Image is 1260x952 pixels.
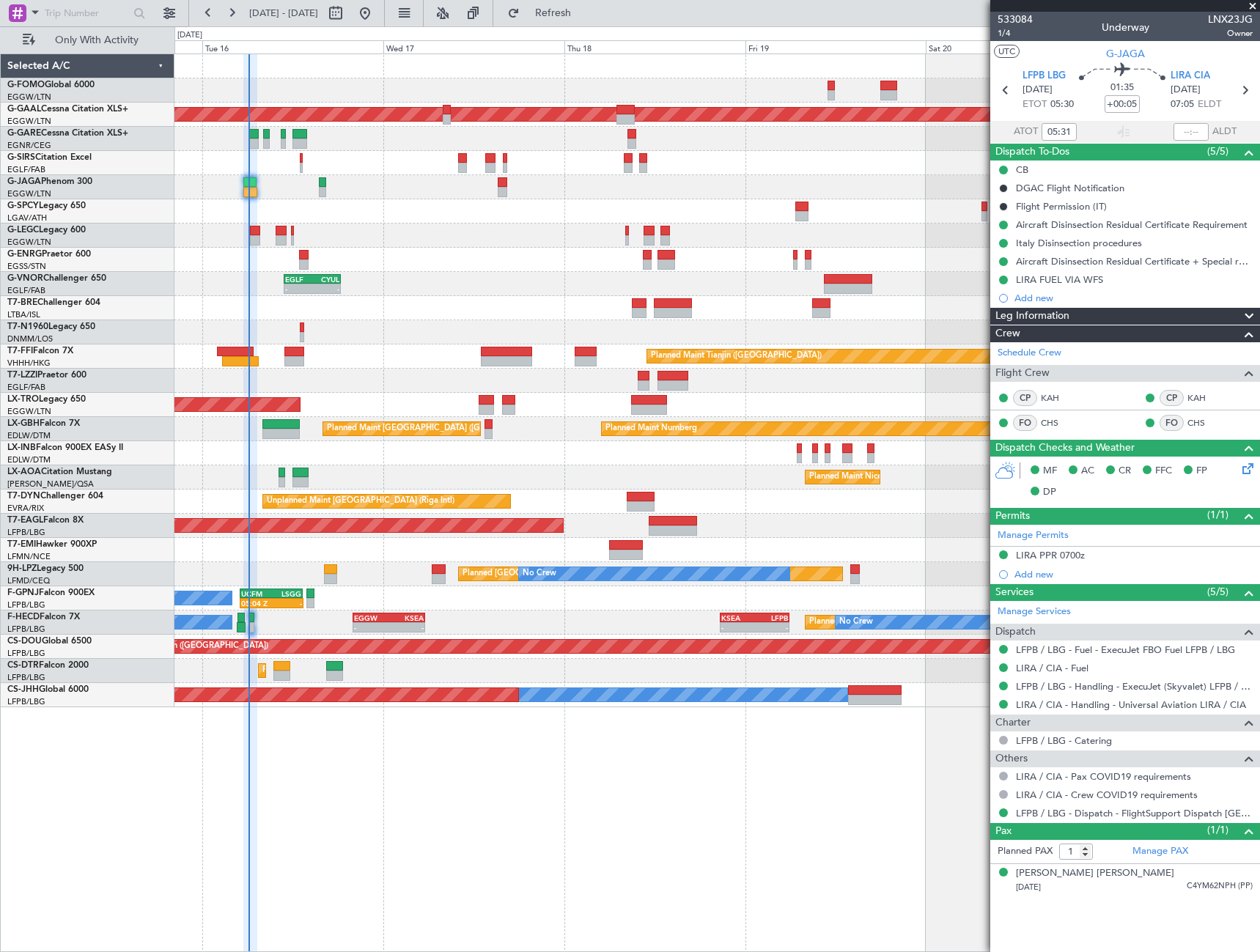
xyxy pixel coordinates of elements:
span: [DATE] [1171,83,1201,97]
a: G-SPCYLegacy 650 [7,202,86,210]
span: G-GARE [7,129,41,138]
a: EGSS/STN [7,261,46,272]
span: G-VNOR [7,274,43,283]
span: F-GPNJ [7,588,39,597]
div: Italy Disinsection procedures [1016,237,1142,249]
a: EGGW/LTN [7,237,51,248]
a: T7-DYNChallenger 604 [7,492,103,501]
a: 9H-LPZLegacy 500 [7,564,84,573]
a: LX-AOACitation Mustang [7,468,112,476]
div: KSEA [721,613,754,622]
span: G-JAGA [7,177,41,186]
span: T7-LZZI [7,371,37,380]
a: LIRA / CIA - Fuel [1016,662,1088,674]
a: G-ENRGPraetor 600 [7,250,91,259]
span: LX-INB [7,443,36,452]
label: Planned PAX [998,844,1053,859]
button: Only With Activity [16,29,159,52]
a: G-LEGCLegacy 600 [7,226,86,235]
a: CHS [1041,416,1074,429]
a: LFMN/NCE [7,551,51,562]
a: T7-BREChallenger 604 [7,298,100,307]
span: ALDT [1212,125,1237,139]
div: No Crew [839,611,873,633]
span: LIRA CIA [1171,69,1210,84]
div: CYUL [312,275,339,284]
a: LX-TROLegacy 650 [7,395,86,404]
span: (1/1) [1207,507,1228,523]
a: CS-DTRFalcon 2000 [7,661,89,670]
a: DNMM/LOS [7,333,53,344]
div: UCFM [241,589,271,598]
a: G-JAGAPhenom 300 [7,177,92,186]
div: - [272,599,302,608]
div: [PERSON_NAME] [PERSON_NAME] [1016,866,1174,881]
div: - [285,284,312,293]
a: F-HECDFalcon 7X [7,613,80,621]
a: LFPB/LBG [7,696,45,707]
a: G-GAALCessna Citation XLS+ [7,105,128,114]
div: Planned Maint [GEOGRAPHIC_DATA] ([GEOGRAPHIC_DATA]) [327,418,558,440]
a: T7-EAGLFalcon 8X [7,516,84,525]
span: LNX23JG [1208,12,1253,27]
span: [DATE] - [DATE] [249,7,318,20]
span: DP [1043,485,1056,500]
span: Charter [995,715,1031,731]
a: LIRA / CIA - Pax COVID19 requirements [1016,770,1191,783]
div: Wed 17 [383,40,564,53]
span: C4YM62NPH (PP) [1187,880,1253,893]
div: LIRA PPR 0700z [1016,549,1085,561]
a: G-SIRSCitation Excel [7,153,92,162]
div: FO [1013,415,1037,431]
div: CP [1160,390,1184,406]
span: Dispatch [995,624,1036,641]
div: Planned Maint Sofia [262,660,337,682]
div: Flight Permission (IT) [1016,200,1107,213]
a: LGAV/ATH [7,213,47,224]
div: Aircraft Disinsection Residual Certificate + Special request [1016,255,1253,267]
a: LFMD/CEQ [7,575,50,586]
span: G-FOMO [7,81,45,89]
span: Permits [995,508,1030,525]
div: Planned Maint Nice ([GEOGRAPHIC_DATA]) [809,466,973,488]
span: Services [995,584,1034,601]
div: LSGG [271,589,301,598]
a: LFPB / LBG - Handling - ExecuJet (Skyvalet) LFPB / LBG [1016,680,1253,693]
div: Add new [1014,292,1253,304]
a: Manage Permits [998,528,1069,543]
div: Planned Maint Tianjin ([GEOGRAPHIC_DATA]) [651,345,822,367]
a: CHS [1187,416,1220,429]
div: Sat 20 [926,40,1107,53]
div: - [388,623,424,632]
span: G-LEGC [7,226,39,235]
a: EDLW/DTM [7,454,51,465]
a: [PERSON_NAME]/QSA [7,479,94,490]
a: LX-INBFalcon 900EX EASy II [7,443,123,452]
a: LFPB / LBG - Dispatch - FlightSupport Dispatch [GEOGRAPHIC_DATA] [1016,807,1253,819]
a: G-GARECessna Citation XLS+ [7,129,128,138]
div: Planned Maint Nurnberg [605,418,697,440]
a: Schedule Crew [998,346,1061,361]
span: G-SIRS [7,153,35,162]
a: T7-N1960Legacy 650 [7,322,95,331]
a: CS-DOUGlobal 6500 [7,637,92,646]
span: T7-EAGL [7,516,43,525]
div: Aircraft Disinsection Residual Certificate Requirement [1016,218,1248,231]
span: Refresh [523,8,584,18]
div: Planned Maint London ([GEOGRAPHIC_DATA]) [93,635,268,657]
span: ETOT [1023,97,1047,112]
a: G-FOMOGlobal 6000 [7,81,95,89]
span: Leg Information [995,308,1069,325]
span: LFPB LBG [1023,69,1066,84]
a: EGNR/CEG [7,140,51,151]
div: Planned Maint [GEOGRAPHIC_DATA] ([GEOGRAPHIC_DATA]) [809,611,1040,633]
div: CP [1013,390,1037,406]
a: LFPB/LBG [7,599,45,610]
div: Tue 16 [202,40,383,53]
span: Dispatch To-Dos [995,144,1069,160]
span: T7-DYN [7,492,40,501]
span: F-HECD [7,613,40,621]
span: LX-GBH [7,419,40,428]
span: G-JAGA [1106,46,1145,62]
a: EDLW/DTM [7,430,51,441]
